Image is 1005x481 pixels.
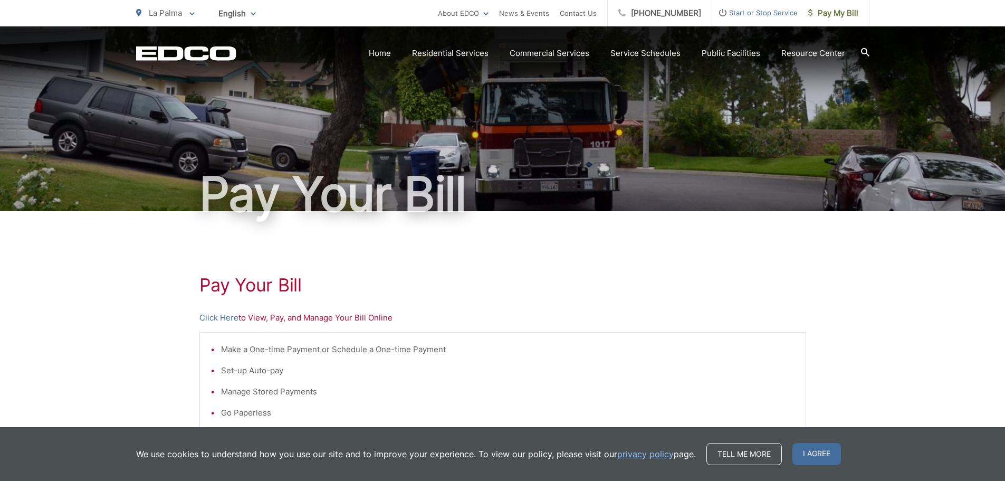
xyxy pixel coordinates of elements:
[792,443,841,465] span: I agree
[199,312,806,324] p: to View, Pay, and Manage Your Bill Online
[610,47,681,60] a: Service Schedules
[438,7,489,20] a: About EDCO
[136,46,236,61] a: EDCD logo. Return to the homepage.
[210,4,264,23] span: English
[510,47,589,60] a: Commercial Services
[369,47,391,60] a: Home
[412,47,489,60] a: Residential Services
[136,448,696,460] p: We use cookies to understand how you use our site and to improve your experience. To view our pol...
[199,312,238,324] a: Click Here
[221,407,795,419] li: Go Paperless
[221,343,795,356] li: Make a One-time Payment or Schedule a One-time Payment
[781,47,845,60] a: Resource Center
[199,275,806,296] h1: Pay Your Bill
[149,8,182,18] span: La Palma
[617,448,674,460] a: privacy policy
[560,7,597,20] a: Contact Us
[499,7,549,20] a: News & Events
[221,385,795,398] li: Manage Stored Payments
[136,168,869,221] h1: Pay Your Bill
[706,443,782,465] a: Tell me more
[808,7,858,20] span: Pay My Bill
[702,47,760,60] a: Public Facilities
[221,364,795,377] li: Set-up Auto-pay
